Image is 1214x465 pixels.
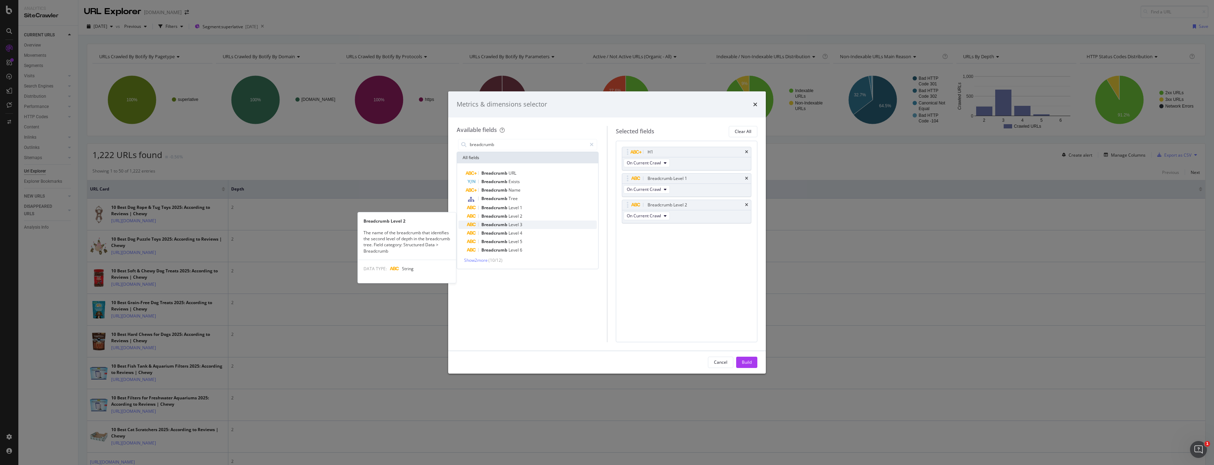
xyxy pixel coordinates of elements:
button: Build [736,357,757,368]
span: Name [509,187,521,193]
span: 6 [520,247,522,253]
div: Selected fields [616,127,654,135]
button: On Current Crawl [624,185,670,194]
span: Exists [509,179,520,185]
span: Breadcrumb [481,195,509,201]
div: Breadcrumb Level 2 [648,201,687,209]
span: ( 10 / 12 ) [488,257,503,263]
span: 2 [520,213,522,219]
span: 1 [520,205,522,211]
div: Breadcrumb Level 2timesOn Current Crawl [622,200,752,223]
iframe: Intercom live chat [1190,441,1207,458]
button: Cancel [708,357,733,368]
span: Level [509,247,520,253]
span: 1 [1204,441,1210,447]
div: times [745,176,748,181]
span: Show 2 more [464,257,488,263]
span: Level [509,238,520,244]
div: Breadcrumb Level 2 [358,218,456,224]
div: Breadcrumb Level 1 [648,175,687,182]
button: On Current Crawl [624,212,670,220]
span: Breadcrumb [481,170,509,176]
span: Breadcrumb [481,230,509,236]
button: On Current Crawl [624,159,670,167]
span: Breadcrumb [481,205,509,211]
div: H1timesOn Current Crawl [622,147,752,170]
div: times [745,150,748,154]
div: times [753,100,757,109]
div: Build [742,359,752,365]
span: Level [509,213,520,219]
span: On Current Crawl [627,213,661,219]
span: Breadcrumb [481,222,509,228]
div: Clear All [735,128,751,134]
span: Tree [509,195,518,201]
span: 5 [520,238,522,244]
span: Breadcrumb [481,187,509,193]
span: On Current Crawl [627,160,661,166]
div: modal [448,91,766,374]
span: Breadcrumb [481,238,509,244]
div: Metrics & dimensions selector [457,100,547,109]
div: Available fields [457,126,497,134]
span: Level [509,205,520,211]
span: Breadcrumb [481,213,509,219]
span: Breadcrumb [481,179,509,185]
span: Level [509,230,520,236]
span: Breadcrumb [481,247,509,253]
span: On Current Crawl [627,186,661,192]
div: Breadcrumb Level 1timesOn Current Crawl [622,173,752,197]
div: H1 [648,149,653,156]
span: 3 [520,222,522,228]
span: Level [509,222,520,228]
div: Cancel [714,359,727,365]
span: 4 [520,230,522,236]
div: All fields [457,152,598,163]
div: times [745,203,748,207]
input: Search by field name [469,139,587,150]
span: URL [509,170,516,176]
button: Clear All [729,126,757,137]
div: The name of the breadcrumb that identifies the second level of depth in the breadcrumb tree. Fiel... [358,230,456,254]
